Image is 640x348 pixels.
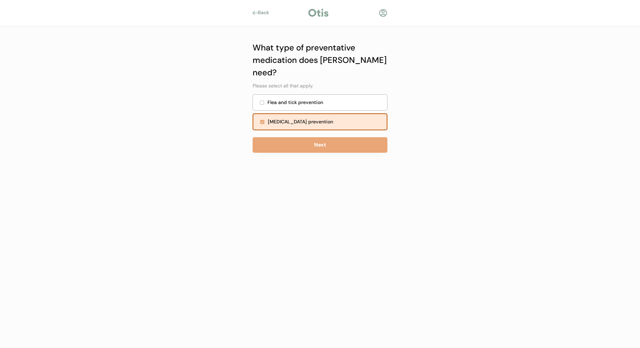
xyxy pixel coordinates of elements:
[268,118,383,125] div: [MEDICAL_DATA] prevention
[253,82,387,91] div: Please select all that apply.
[267,99,383,106] div: Flea and tick prevention
[253,41,387,79] div: What type of preventative medication does [PERSON_NAME] need?
[253,137,387,153] button: Next
[258,9,273,16] div: Back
